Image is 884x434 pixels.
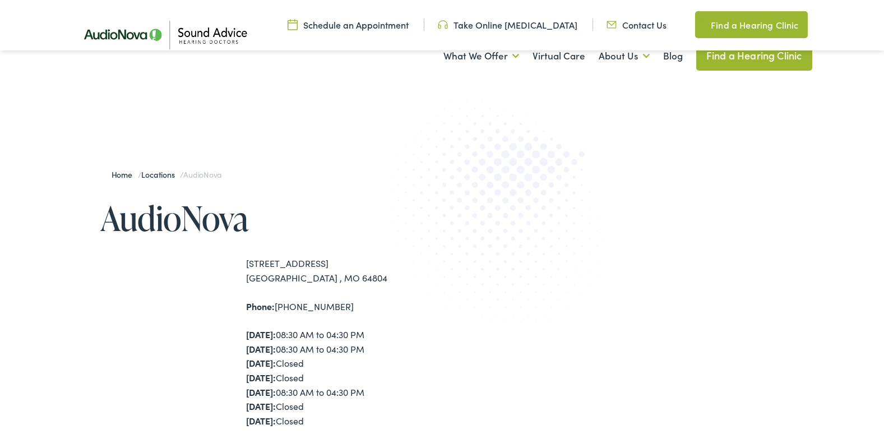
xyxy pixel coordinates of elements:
[599,35,650,77] a: About Us
[695,11,807,38] a: Find a Hearing Clinic
[696,40,812,71] a: Find a Hearing Clinic
[100,200,442,237] h1: AudioNova
[246,327,442,428] div: 08:30 AM to 04:30 PM 08:30 AM to 04:30 PM Closed Closed 08:30 AM to 04:30 PM Closed Closed
[183,169,221,180] span: AudioNova
[607,19,617,31] img: Icon representing mail communication in a unique green color, indicative of contact or communicat...
[112,169,138,180] a: Home
[663,35,683,77] a: Blog
[438,19,577,31] a: Take Online [MEDICAL_DATA]
[695,18,705,31] img: Map pin icon in a unique green color, indicating location-related features or services.
[288,19,409,31] a: Schedule an Appointment
[443,35,519,77] a: What We Offer
[607,19,667,31] a: Contact Us
[246,328,276,340] strong: [DATE]:
[246,256,442,285] div: [STREET_ADDRESS] [GEOGRAPHIC_DATA] , MO 64804
[246,357,276,369] strong: [DATE]:
[246,299,442,314] div: [PHONE_NUMBER]
[246,386,276,398] strong: [DATE]:
[288,19,298,31] img: Calendar icon in a unique green color, symbolizing scheduling or date-related features.
[438,19,448,31] img: Headphone icon in a unique green color, suggesting audio-related services or features.
[246,414,276,427] strong: [DATE]:
[533,35,585,77] a: Virtual Care
[246,371,276,384] strong: [DATE]:
[246,300,275,312] strong: Phone:
[141,169,180,180] a: Locations
[246,400,276,412] strong: [DATE]:
[246,343,276,355] strong: [DATE]:
[112,169,222,180] span: / /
